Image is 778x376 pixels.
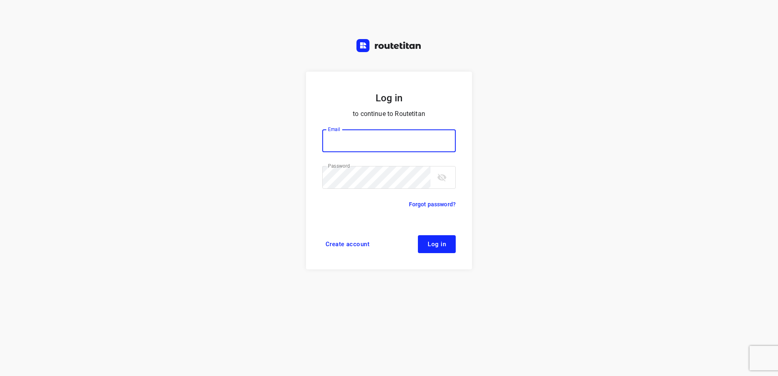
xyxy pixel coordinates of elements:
[409,199,456,209] a: Forgot password?
[356,39,422,54] a: Routetitan
[322,108,456,120] p: to continue to Routetitan
[326,241,369,247] span: Create account
[356,39,422,52] img: Routetitan
[322,91,456,105] h5: Log in
[428,241,446,247] span: Log in
[418,235,456,253] button: Log in
[322,235,373,253] a: Create account
[434,169,450,186] button: toggle password visibility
